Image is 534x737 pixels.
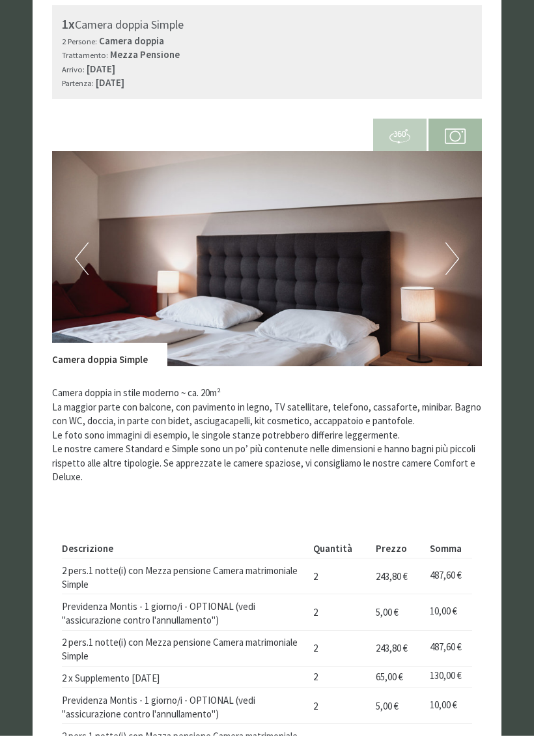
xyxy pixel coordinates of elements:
td: 10,00 € [425,596,472,631]
td: 2 [308,596,371,631]
button: Previous [75,244,89,276]
th: Prezzo [371,540,425,559]
td: 2 pers.1 notte(i) con Mezza pensione Camera matrimoniale Simple [62,560,308,596]
img: 360-grad.svg [389,127,410,148]
th: Quantità [308,540,371,559]
td: 2 [308,560,371,596]
small: 20:57 [20,61,173,69]
b: Mezza Pensione [110,50,180,62]
td: 2 [308,667,371,689]
small: Partenza: [62,79,94,89]
b: Camera doppia [99,36,164,48]
div: Camera doppia Simple [62,16,472,35]
td: 487,60 € [425,560,472,596]
small: Trattamento: [62,51,108,61]
span: 65,00 € [376,672,403,684]
b: [DATE] [96,78,124,90]
span: 243,80 € [376,571,408,584]
img: camera.svg [445,127,466,148]
td: 130,00 € [425,667,472,689]
td: 10,00 € [425,689,472,725]
b: [DATE] [87,64,115,76]
td: Previdenza Montis - 1 giorno/i - OPTIONAL (vedi "assicurazione contro l'annullamento") [62,596,308,631]
span: 5,00 € [376,607,399,620]
small: Arrivo: [62,65,85,76]
td: 2 x Supplemento [DATE] [62,667,308,689]
td: 487,60 € [425,631,472,667]
b: 1x [62,17,75,33]
td: 2 pers.1 notte(i) con Mezza pensione Camera matrimoniale Simple [62,631,308,667]
p: Camera doppia in stile moderno ~ ca. 20m² La maggior parte con balcone, con pavimento in legno, T... [52,387,482,485]
td: 2 [308,631,371,667]
td: Previdenza Montis - 1 giorno/i - OPTIONAL (vedi "assicurazione contro l'annullamento") [62,689,308,725]
button: Invia [359,343,430,366]
th: Somma [425,540,472,559]
div: Buon giorno, come possiamo aiutarla? [10,35,179,72]
div: Montis – Active Nature Spa [20,37,173,47]
img: image [52,152,482,368]
span: 243,80 € [376,643,408,656]
td: 2 [308,689,371,725]
span: 5,00 € [376,701,399,714]
small: 2 Persone: [62,37,97,48]
div: Camera doppia Simple [52,344,167,368]
th: Descrizione [62,540,308,559]
div: lunedì [191,10,239,31]
button: Next [445,244,459,276]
